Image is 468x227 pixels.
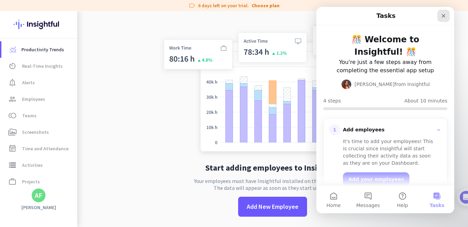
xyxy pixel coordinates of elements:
span: Real-Time Insights [22,62,63,70]
i: group [8,95,17,103]
span: Productivity Trends [21,45,64,54]
div: AF [35,192,42,199]
iframe: Intercom live chat [316,7,454,213]
a: storageActivities [1,157,77,173]
a: work_outlineProjects [1,173,77,190]
span: Time and Attendance [22,144,69,153]
a: groupEmployees [1,91,77,107]
i: storage [8,161,17,169]
i: toll [8,111,17,120]
i: label [189,2,195,9]
a: tollTeams [1,107,77,124]
i: notification_important [8,78,17,87]
i: perm_media [8,128,17,136]
span: Projects [22,177,40,186]
a: av_timerReal-Time Insights [1,58,77,74]
span: Add New Employee [247,202,298,211]
img: no-search-results [159,21,387,158]
a: event_noteTime and Attendance [1,140,77,157]
i: av_timer [8,62,17,70]
span: Activities [22,161,43,169]
a: Choose plan [252,2,279,9]
i: work_outline [8,177,17,186]
span: Teams [22,111,37,120]
a: notification_importantAlerts [1,74,77,91]
img: menu-item [10,46,16,53]
p: Your employees must have Insightful installed on their computers. The data will appear as soon as... [194,177,351,191]
span: Alerts [22,78,35,87]
span: Employees [22,95,45,103]
a: perm_mediaScreenshots [1,124,77,140]
span: Screenshots [22,128,49,136]
h2: Start adding employees to Insightful [205,164,340,172]
a: menu-itemProductivity Trends [1,41,77,58]
i: event_note [8,144,17,153]
button: Add New Employee [238,197,307,217]
img: Insightful logo [13,11,64,38]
